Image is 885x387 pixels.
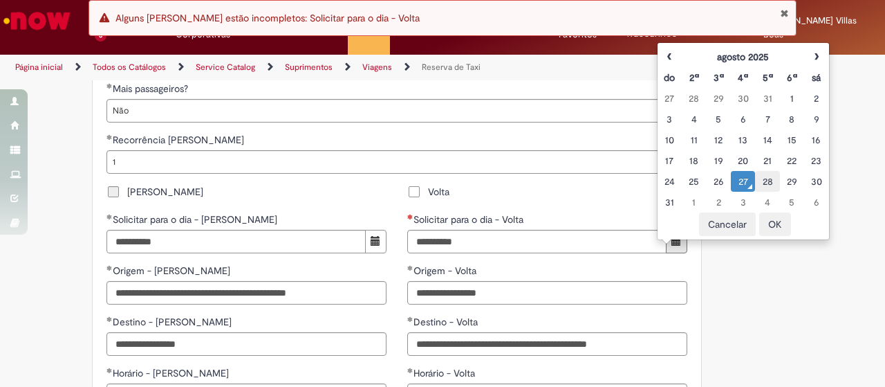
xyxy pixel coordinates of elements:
[682,67,706,88] th: Segunda-feira
[709,112,727,126] div: 05 August 2025 Tuesday
[106,281,386,305] input: Origem - Ida
[666,230,687,253] button: Mostrar calendário para Solicitar para o dia - Volta
[407,265,413,271] span: Obrigatório Preenchido
[685,112,702,126] div: 04 August 2025 Monday
[106,214,113,219] span: Obrigatório Preenchido
[734,133,752,147] div: 13 August 2025 Wednesday
[661,174,678,188] div: 24 August 2025 Sunday
[93,62,166,73] a: Todos os Catálogos
[731,67,755,88] th: Quarta-feira
[113,151,659,173] span: 1
[734,174,752,188] div: O seletor de data foi aberto.27 August 2025 Wednesday
[763,15,857,40] span: [PERSON_NAME] Villas Boas
[661,112,678,126] div: 03 August 2025 Sunday
[127,185,203,199] span: [PERSON_NAME]
[783,112,801,126] div: 08 August 2025 Friday
[113,213,280,226] span: Solicitar para o dia - [PERSON_NAME]
[780,67,804,88] th: Sexta-feira
[808,174,825,188] div: 30 August 2025 Saturday
[780,8,789,19] button: Fechar Notificação
[709,133,727,147] div: 12 August 2025 Tuesday
[113,264,233,277] span: Origem - [PERSON_NAME]
[106,230,366,253] input: Solicitar para o dia - Ida 28 August 2025 Thursday
[106,368,113,373] span: Obrigatório Preenchido
[661,195,678,209] div: 31 August 2025 Sunday
[808,133,825,147] div: 16 August 2025 Saturday
[685,154,702,168] div: 18 August 2025 Monday
[113,82,191,95] span: Mais passageiros?
[808,91,825,105] div: 02 August 2025 Saturday
[706,67,730,88] th: Terça-feira
[758,133,776,147] div: 14 August 2025 Thursday
[413,367,478,379] span: Horário - Volta
[734,91,752,105] div: 30 July 2025 Wednesday
[804,46,828,67] th: Próximo mês
[407,316,413,322] span: Obrigatório Preenchido
[407,214,413,219] span: Necessários
[115,12,420,24] span: Alguns [PERSON_NAME] estão incompletos: Solicitar para o dia - Volta
[808,112,825,126] div: 09 August 2025 Saturday
[709,195,727,209] div: 02 September 2025 Tuesday
[685,133,702,147] div: 11 August 2025 Monday
[1,7,73,35] img: ServiceNow
[682,46,804,67] th: agosto 2025. Alternar mês
[685,195,702,209] div: 01 September 2025 Monday
[658,46,682,67] th: Mês anterior
[685,174,702,188] div: 25 August 2025 Monday
[661,91,678,105] div: 27 July 2025 Sunday
[783,133,801,147] div: 15 August 2025 Friday
[106,316,113,322] span: Obrigatório Preenchido
[413,213,526,226] span: Solicitar para o dia - Volta
[734,195,752,209] div: 03 September 2025 Wednesday
[658,67,682,88] th: Domingo
[422,62,481,73] a: Reserva de Taxi
[106,83,113,89] span: Obrigatório Preenchido
[407,332,687,356] input: Destino - Volta
[783,195,801,209] div: 05 September 2025 Friday
[413,264,479,277] span: Origem - Volta
[755,67,779,88] th: Quinta-feira
[758,174,776,188] div: 28 August 2025 Thursday
[758,195,776,209] div: 04 September 2025 Thursday
[758,112,776,126] div: 07 August 2025 Thursday
[428,185,449,199] span: Volta
[106,332,386,356] input: Destino - Ida
[808,154,825,168] div: 23 August 2025 Saturday
[783,91,801,105] div: 01 August 2025 Friday
[113,316,234,328] span: Destino - [PERSON_NAME]
[15,62,63,73] a: Página inicial
[113,134,247,146] span: Recorrência [PERSON_NAME]
[709,154,727,168] div: 19 August 2025 Tuesday
[196,62,255,73] a: Service Catalog
[709,174,727,188] div: 26 August 2025 Tuesday
[758,154,776,168] div: 21 August 2025 Thursday
[759,213,791,236] button: OK
[106,265,113,271] span: Obrigatório Preenchido
[407,368,413,373] span: Obrigatório Preenchido
[685,91,702,105] div: 28 July 2025 Monday
[661,133,678,147] div: 10 August 2025 Sunday
[734,154,752,168] div: 20 August 2025 Wednesday
[734,112,752,126] div: 06 August 2025 Wednesday
[113,367,232,379] span: Horário - [PERSON_NAME]
[657,42,830,240] div: Escolher data
[808,195,825,209] div: 06 September 2025 Saturday
[407,281,687,305] input: Origem - Volta
[804,67,828,88] th: Sábado
[10,55,579,80] ul: Trilhas de página
[709,91,727,105] div: 29 July 2025 Tuesday
[758,91,776,105] div: 31 July 2025 Thursday
[783,174,801,188] div: 29 August 2025 Friday
[661,154,678,168] div: 17 August 2025 Sunday
[113,100,659,122] span: Não
[413,316,481,328] span: Destino - Volta
[699,213,756,236] button: Cancelar
[365,230,386,253] button: Mostrar calendário para Solicitar para o dia - Ida
[783,154,801,168] div: 22 August 2025 Friday
[362,62,392,73] a: Viagens
[285,62,333,73] a: Suprimentos
[106,134,113,140] span: Obrigatório Preenchido
[407,230,667,253] input: Solicitar para o dia - Volta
